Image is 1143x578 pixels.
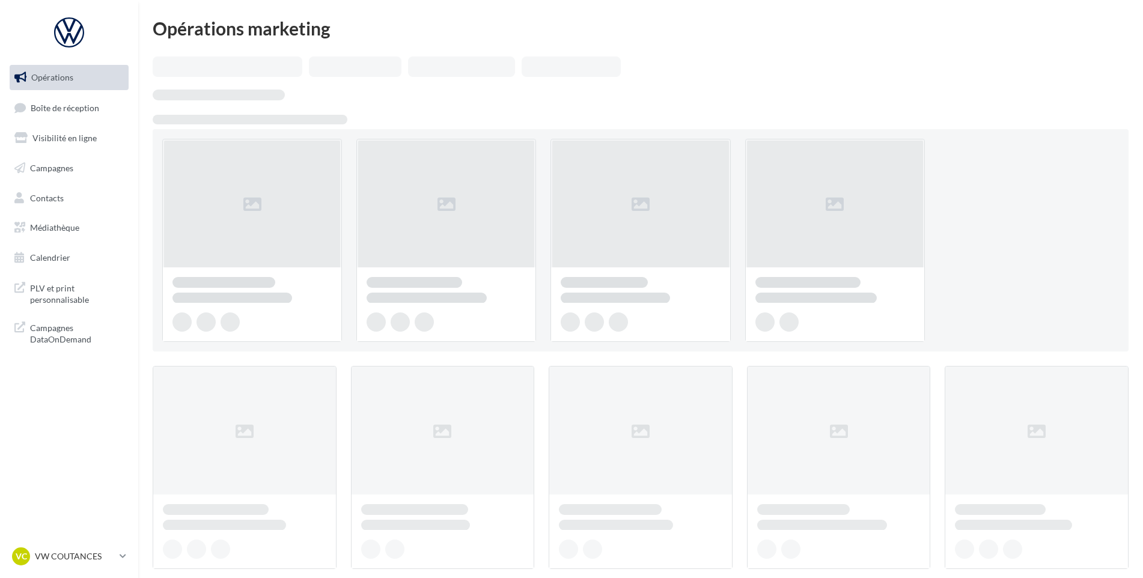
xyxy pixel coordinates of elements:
[7,245,131,270] a: Calendrier
[7,315,131,350] a: Campagnes DataOnDemand
[35,550,115,562] p: VW COUTANCES
[31,102,99,112] span: Boîte de réception
[30,280,124,306] span: PLV et print personnalisable
[10,545,129,568] a: VC VW COUTANCES
[7,275,131,311] a: PLV et print personnalisable
[7,186,131,211] a: Contacts
[7,215,131,240] a: Médiathèque
[7,95,131,121] a: Boîte de réception
[7,65,131,90] a: Opérations
[30,252,70,263] span: Calendrier
[31,72,73,82] span: Opérations
[30,222,79,233] span: Médiathèque
[30,192,64,202] span: Contacts
[153,19,1129,37] div: Opérations marketing
[32,133,97,143] span: Visibilité en ligne
[7,126,131,151] a: Visibilité en ligne
[7,156,131,181] a: Campagnes
[16,550,27,562] span: VC
[30,320,124,345] span: Campagnes DataOnDemand
[30,163,73,173] span: Campagnes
